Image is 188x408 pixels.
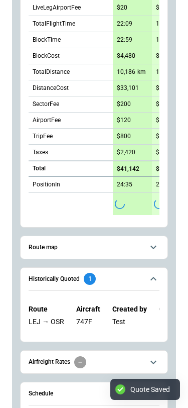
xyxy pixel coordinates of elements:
[156,52,174,60] p: $3,697
[76,305,100,314] p: Aircraft
[156,165,178,173] p: $40,309
[29,382,159,405] button: Schedule
[156,181,171,188] p: 20:45
[117,52,135,60] p: $4,480
[33,148,48,157] p: Taxes
[117,181,132,188] p: 24:35
[29,359,70,365] h6: Airfreight Rates
[33,132,53,141] p: TripFee
[117,149,135,156] p: $2,420
[156,133,170,140] p: $800
[117,117,131,124] p: $120
[156,149,174,156] p: $2,371
[33,36,61,44] p: BlockTime
[156,4,166,12] p: $20
[29,318,64,330] div: MEX → (positioning) → LEJ → (live) → OSR
[156,117,170,124] p: $120
[33,4,81,12] p: LiveLegAirportFee
[29,236,159,259] button: Route map
[156,100,170,108] p: $200
[33,68,70,76] p: TotalDistance
[84,273,96,285] div: 1
[156,36,171,44] p: 18:57
[117,84,139,92] p: $33,101
[117,100,131,108] p: $200
[117,4,127,12] p: $20
[117,133,131,140] p: $800
[29,276,80,282] h6: Historically Quoted
[156,20,171,28] p: 18:07
[117,165,139,173] p: $41,142
[137,68,146,76] p: km
[130,385,170,394] div: Quote Saved
[156,68,174,76] p: 10,186
[117,36,132,44] p: 22:59
[29,351,159,373] button: Airfreight Rates
[33,116,61,125] p: AirportFee
[112,318,147,330] div: Test
[33,180,60,189] p: PositionIn
[33,165,46,172] h6: Total
[29,390,53,397] h6: Schedule
[76,318,100,330] div: 747F
[117,20,132,28] p: 22:09
[29,305,64,314] p: Route
[29,268,159,291] button: Historically Quoted1
[112,305,147,314] p: Created by
[33,84,69,92] p: DistanceCost
[156,84,178,92] p: $33,101
[29,297,159,338] div: Historically Quoted1
[29,244,58,251] h6: Route map
[117,68,135,76] p: 10,186
[33,20,75,28] p: TotalFlightTime
[33,52,60,60] p: BlockCost
[33,100,59,109] p: SectorFee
